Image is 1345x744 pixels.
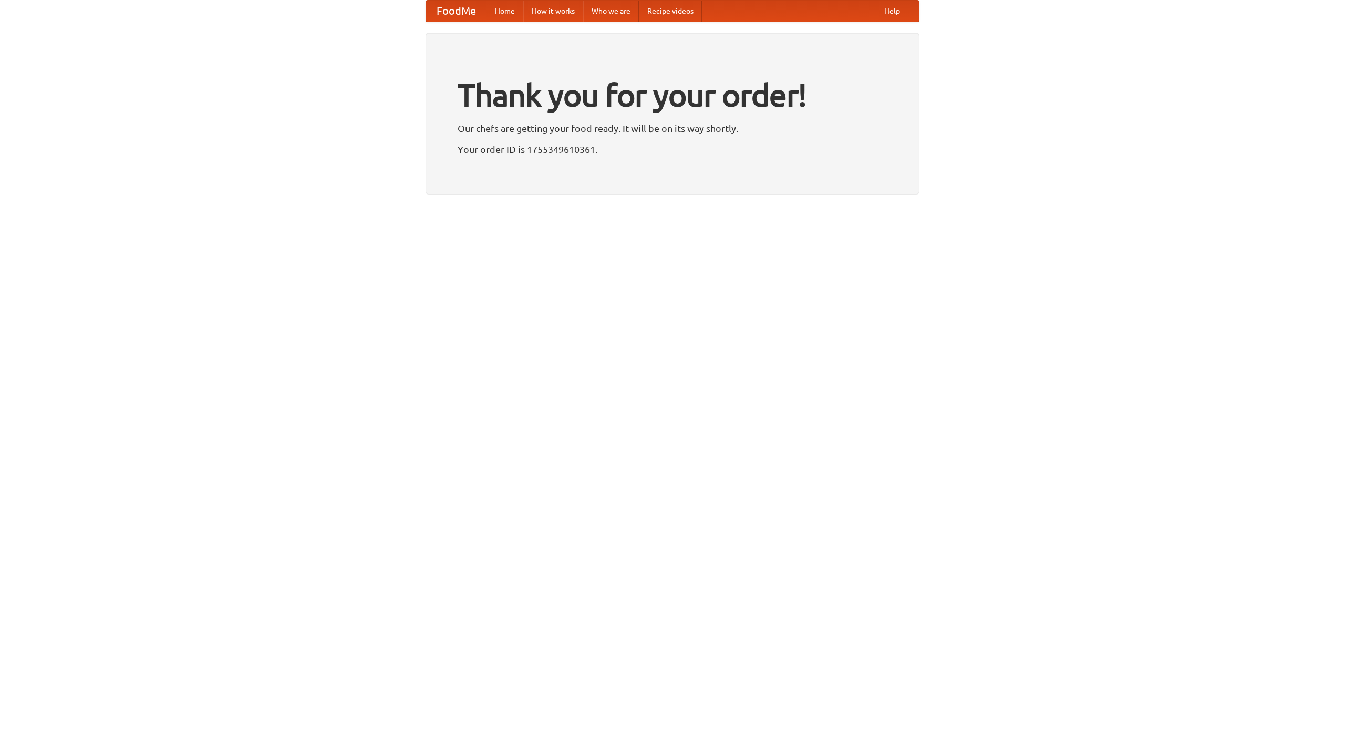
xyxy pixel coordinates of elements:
h1: Thank you for your order! [458,70,887,120]
a: Help [876,1,908,22]
a: Home [487,1,523,22]
a: FoodMe [426,1,487,22]
a: How it works [523,1,583,22]
a: Who we are [583,1,639,22]
p: Your order ID is 1755349610361. [458,141,887,157]
p: Our chefs are getting your food ready. It will be on its way shortly. [458,120,887,136]
a: Recipe videos [639,1,702,22]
